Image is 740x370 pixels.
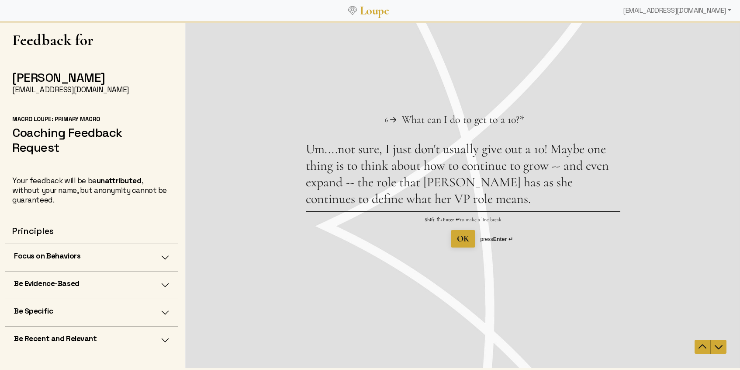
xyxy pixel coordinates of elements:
strong: Enter ↵ [257,196,275,202]
h4: Principles [12,226,171,237]
span: 6 [200,95,203,104]
strong: Shift ⇧ [239,196,255,202]
h2: Coaching Feedback Request [12,125,171,155]
a: Loupe [357,3,392,19]
strong: unattributed [97,176,142,185]
p: + to make a line break [121,195,435,202]
button: Focus on Behaviors [5,244,178,271]
button: Navigate to next question [526,319,541,333]
h5: Be Specific [14,306,53,316]
h5: Be Recent and Relevant [14,334,97,343]
div: [EMAIL_ADDRESS][DOMAIN_NAME] [12,85,171,94]
div: Your feedback will be be , without your name, but anonymity cannot be guaranteed. [12,176,171,205]
strong: Enter ↵ [308,216,328,222]
button: OK [266,209,290,227]
span: What can I do to get to a 10? [217,93,334,105]
h1: Feedback for [12,31,171,49]
button: Navigate to previous question [509,319,525,333]
button: Be Recent and Relevant [5,327,178,354]
h2: [PERSON_NAME] [12,70,171,85]
textarea: Um....not sure, I just don't usually give out a 10! Maybe one thing is to think about how to cont... [121,120,435,190]
h5: Focus on Behaviors [14,251,80,261]
div: Macro Loupe: Primary Macro [12,115,171,123]
button: Be Specific [5,299,178,326]
img: Loupe Logo [348,6,357,15]
button: Be Evidence-Based [5,272,178,299]
span: OK [272,213,284,223]
h5: Be Evidence-Based [14,279,80,288]
div: press [295,215,328,222]
div: [EMAIL_ADDRESS][DOMAIN_NAME] [619,2,735,19]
